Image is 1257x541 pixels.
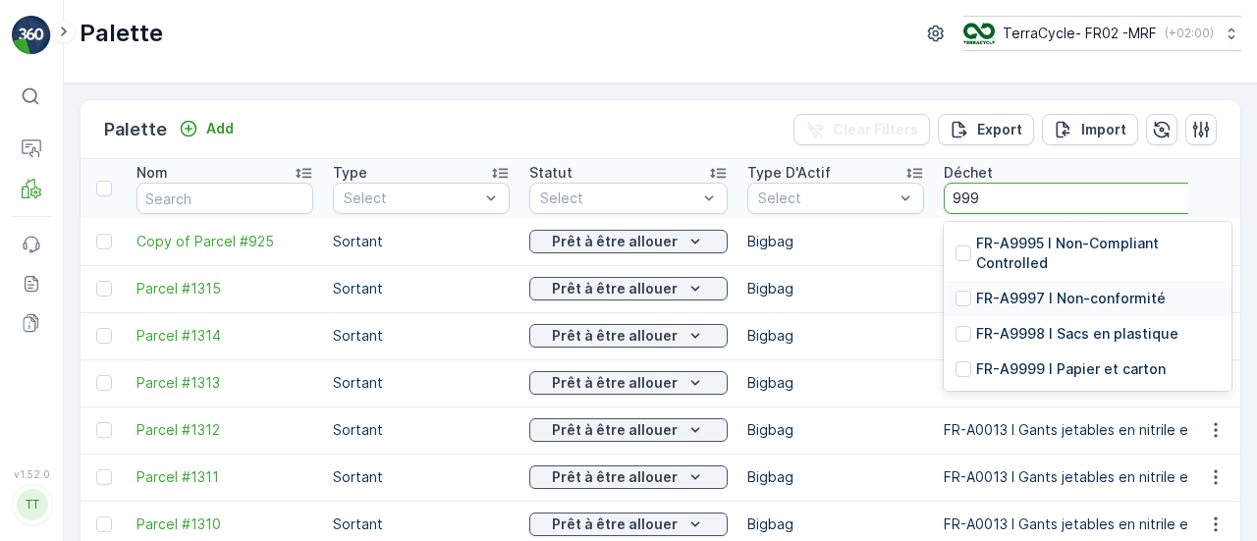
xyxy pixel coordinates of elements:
p: Clear Filters [833,120,918,139]
a: Parcel #1314 [137,326,313,346]
p: Prêt à être allouer [552,514,678,534]
p: Type [333,163,367,183]
p: Prêt à être allouer [552,232,678,251]
button: TerraCycle- FR02 -MRF(+02:00) [963,16,1241,51]
p: Bigbag [747,232,924,251]
p: Select [540,189,697,208]
input: Search [137,183,313,214]
button: TT [12,484,51,525]
a: Parcel #1311 [137,467,313,487]
div: Toggle Row Selected [96,281,112,297]
p: FR-A0013 I Gants jetables en nitrile et latex [944,467,1231,487]
p: Prêt à être allouer [552,326,678,346]
p: Prêt à être allouer [552,279,678,298]
p: Bigbag [747,420,924,440]
p: Export [977,120,1022,139]
p: Import [1081,120,1126,139]
p: Sortant [333,232,510,251]
p: Bigbag [747,373,924,393]
button: Prêt à être allouer [529,371,728,395]
span: v 1.52.0 [12,468,51,480]
p: Sortant [333,326,510,346]
div: TT [17,489,48,520]
p: FR-A9997 I Non-conformité [976,289,1166,308]
div: Toggle Row Selected [96,234,112,249]
a: Parcel #1313 [137,373,313,393]
p: Sortant [333,373,510,393]
p: Bigbag [747,279,924,298]
button: Import [1042,114,1138,145]
p: Select [758,189,894,208]
p: Prêt à être allouer [552,373,678,393]
button: Prêt à être allouer [529,324,728,348]
button: Prêt à être allouer [529,513,728,536]
p: Déchet [944,163,993,183]
button: Prêt à être allouer [529,418,728,442]
p: Sortant [333,279,510,298]
p: Bigbag [747,467,924,487]
button: Clear Filters [793,114,930,145]
p: FR-A9998 I Sacs en plastique [976,324,1178,344]
p: Bigbag [747,326,924,346]
div: Toggle Row Selected [96,328,112,344]
p: Prêt à être allouer [552,467,678,487]
img: logo [12,16,51,55]
a: Copy of Parcel #925 [137,232,313,251]
p: Sortant [333,467,510,487]
p: Statut [529,163,573,183]
p: Palette [104,116,167,143]
div: Toggle Row Selected [96,375,112,391]
p: FR-A0013 I Gants jetables en nitrile et latex [944,420,1231,440]
p: TerraCycle- FR02 -MRF [1003,24,1157,43]
button: Prêt à être allouer [529,465,728,489]
p: ( +02:00 ) [1165,26,1214,41]
p: Add [206,119,234,138]
div: Toggle Row Selected [96,469,112,485]
div: Toggle Row Selected [96,516,112,532]
button: Prêt à être allouer [529,277,728,300]
p: Nom [137,163,168,183]
button: Export [938,114,1034,145]
p: FR-A9995 I Non-Compliant Controlled [976,234,1220,273]
div: Toggle Row Selected [96,422,112,438]
p: FR-A0013 I Gants jetables en nitrile et latex [944,514,1231,534]
img: terracycle.png [963,23,995,44]
p: Prêt à être allouer [552,420,678,440]
p: Sortant [333,420,510,440]
button: Add [171,117,242,140]
a: Parcel #1310 [137,514,313,534]
p: Select [344,189,479,208]
p: Bigbag [747,514,924,534]
a: Parcel #1315 [137,279,313,298]
button: Prêt à être allouer [529,230,728,253]
p: Sortant [333,514,510,534]
p: Palette [80,18,163,49]
p: FR-A9999 I Papier et carton [976,359,1166,379]
p: Type D'Actif [747,163,831,183]
a: Parcel #1312 [137,420,313,440]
